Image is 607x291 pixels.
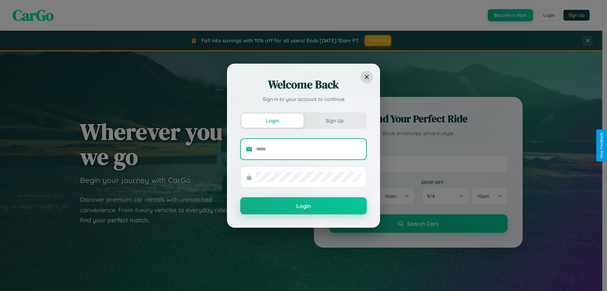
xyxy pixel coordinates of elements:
[240,95,367,103] p: Sign in to your account to continue
[240,197,367,214] button: Login
[240,77,367,92] h2: Welcome Back
[599,133,604,158] div: Give Feedback
[242,114,303,128] button: Login
[303,114,365,128] button: Sign Up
